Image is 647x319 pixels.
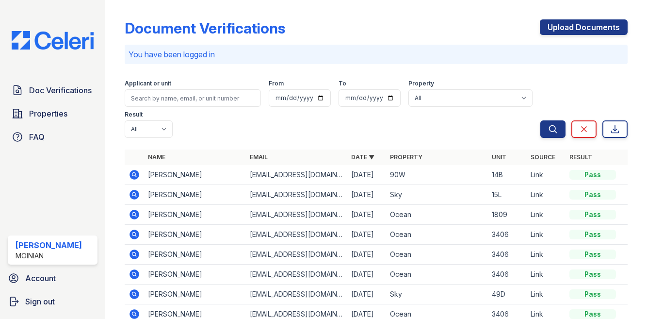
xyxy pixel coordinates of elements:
[569,210,616,219] div: Pass
[8,127,97,147] a: FAQ
[16,251,82,261] div: Moinian
[125,89,261,107] input: Search by name, email, or unit number
[347,265,386,285] td: [DATE]
[25,272,56,284] span: Account
[386,185,488,205] td: Sky
[25,296,55,307] span: Sign out
[347,185,386,205] td: [DATE]
[527,285,566,304] td: Link
[347,165,386,185] td: [DATE]
[386,225,488,245] td: Ocean
[125,111,143,118] label: Result
[144,265,246,285] td: [PERSON_NAME]
[569,230,616,239] div: Pass
[569,289,616,299] div: Pass
[488,265,527,285] td: 3406
[408,80,434,87] label: Property
[246,185,348,205] td: [EMAIL_ADDRESS][DOMAIN_NAME]
[531,153,555,161] a: Source
[386,285,488,304] td: Sky
[4,292,101,311] a: Sign out
[351,153,374,161] a: Date ▼
[8,104,97,123] a: Properties
[8,81,97,100] a: Doc Verifications
[569,190,616,200] div: Pass
[488,205,527,225] td: 1809
[527,225,566,245] td: Link
[390,153,422,161] a: Property
[527,265,566,285] td: Link
[144,285,246,304] td: [PERSON_NAME]
[144,205,246,225] td: [PERSON_NAME]
[29,84,92,96] span: Doc Verifications
[148,153,165,161] a: Name
[347,205,386,225] td: [DATE]
[488,225,527,245] td: 3406
[29,108,67,119] span: Properties
[144,225,246,245] td: [PERSON_NAME]
[488,285,527,304] td: 49D
[246,225,348,245] td: [EMAIL_ADDRESS][DOMAIN_NAME]
[527,205,566,225] td: Link
[4,269,101,288] a: Account
[569,309,616,319] div: Pass
[4,31,101,50] img: CE_Logo_Blue-a8612792a0a2168367f1c8372b55b34899dd931a85d93a1a3d3e32e68fde9ad4.png
[527,245,566,265] td: Link
[540,19,628,35] a: Upload Documents
[569,250,616,259] div: Pass
[250,153,268,161] a: Email
[488,165,527,185] td: 14B
[386,205,488,225] td: Ocean
[347,225,386,245] td: [DATE]
[488,185,527,205] td: 15L
[129,49,624,60] p: You have been logged in
[125,19,285,37] div: Document Verifications
[386,165,488,185] td: 90W
[527,185,566,205] td: Link
[269,80,284,87] label: From
[488,245,527,265] td: 3406
[16,239,82,251] div: [PERSON_NAME]
[569,269,616,279] div: Pass
[569,170,616,180] div: Pass
[29,131,45,143] span: FAQ
[347,245,386,265] td: [DATE]
[144,245,246,265] td: [PERSON_NAME]
[246,285,348,304] td: [EMAIL_ADDRESS][DOMAIN_NAME]
[246,205,348,225] td: [EMAIL_ADDRESS][DOMAIN_NAME]
[246,265,348,285] td: [EMAIL_ADDRESS][DOMAIN_NAME]
[492,153,506,161] a: Unit
[347,285,386,304] td: [DATE]
[246,165,348,185] td: [EMAIL_ADDRESS][DOMAIN_NAME]
[527,165,566,185] td: Link
[339,80,346,87] label: To
[386,265,488,285] td: Ocean
[125,80,171,87] label: Applicant or unit
[386,245,488,265] td: Ocean
[246,245,348,265] td: [EMAIL_ADDRESS][DOMAIN_NAME]
[144,185,246,205] td: [PERSON_NAME]
[144,165,246,185] td: [PERSON_NAME]
[569,153,592,161] a: Result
